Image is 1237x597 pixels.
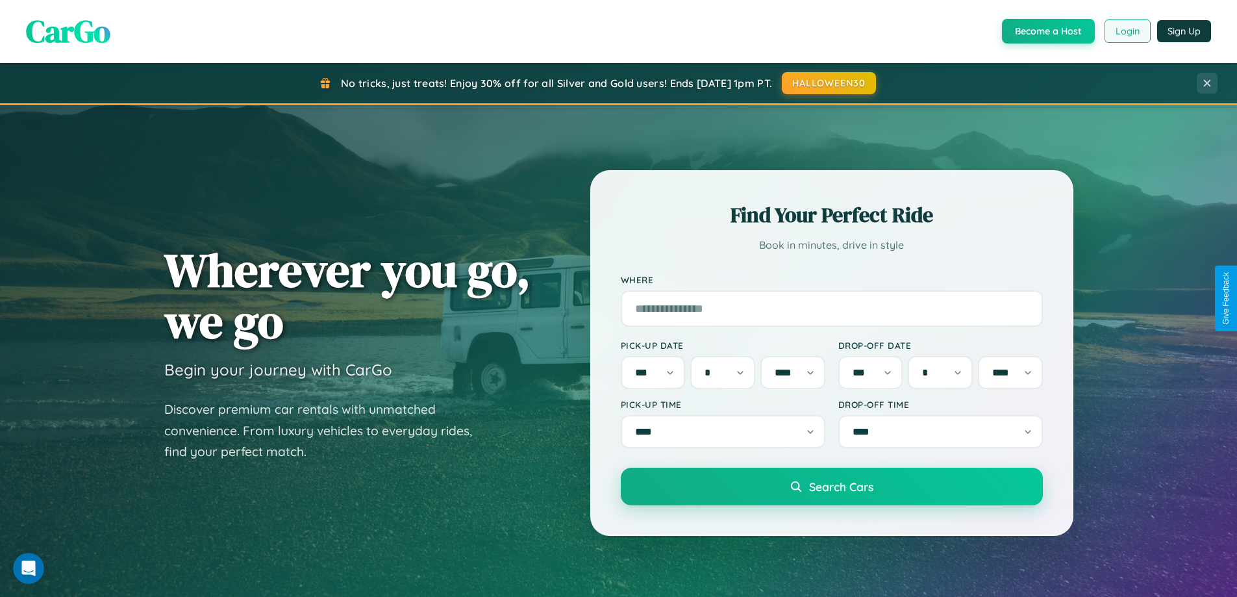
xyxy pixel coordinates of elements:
[1105,19,1151,43] button: Login
[621,340,825,351] label: Pick-up Date
[1002,19,1095,44] button: Become a Host
[341,77,772,90] span: No tricks, just treats! Enjoy 30% off for all Silver and Gold users! Ends [DATE] 1pm PT.
[621,236,1043,255] p: Book in minutes, drive in style
[1157,20,1211,42] button: Sign Up
[838,399,1043,410] label: Drop-off Time
[1221,272,1231,325] div: Give Feedback
[782,72,876,94] button: HALLOWEEN30
[26,10,110,53] span: CarGo
[164,244,531,347] h1: Wherever you go, we go
[164,399,489,463] p: Discover premium car rentals with unmatched convenience. From luxury vehicles to everyday rides, ...
[164,360,392,379] h3: Begin your journey with CarGo
[621,274,1043,285] label: Where
[621,468,1043,505] button: Search Cars
[809,479,873,494] span: Search Cars
[13,553,44,584] iframe: Intercom live chat
[838,340,1043,351] label: Drop-off Date
[621,201,1043,229] h2: Find Your Perfect Ride
[621,399,825,410] label: Pick-up Time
